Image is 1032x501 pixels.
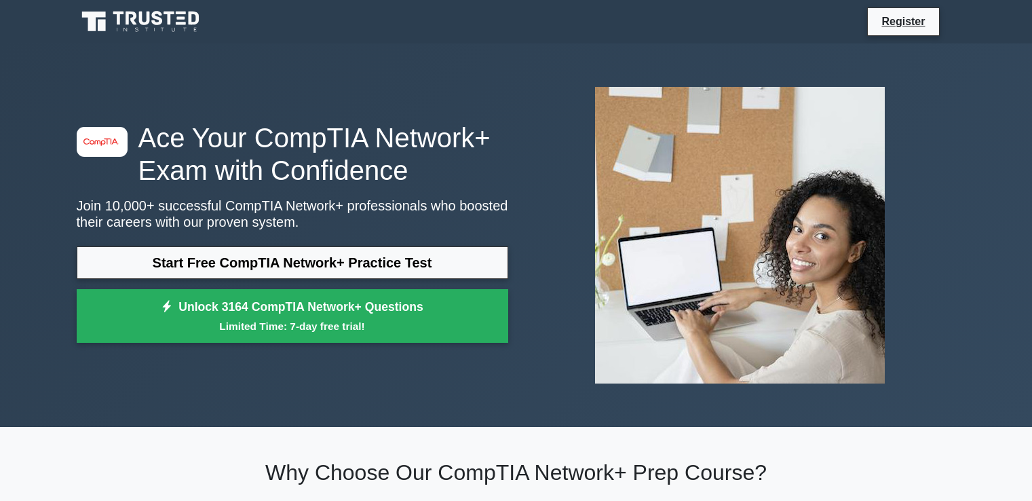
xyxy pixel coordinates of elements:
h1: Ace Your CompTIA Network+ Exam with Confidence [77,122,508,187]
h2: Why Choose Our CompTIA Network+ Prep Course? [77,460,956,485]
small: Limited Time: 7-day free trial! [94,318,491,334]
p: Join 10,000+ successful CompTIA Network+ professionals who boosted their careers with our proven ... [77,198,508,230]
a: Register [873,13,933,30]
a: Start Free CompTIA Network+ Practice Test [77,246,508,279]
a: Unlock 3164 CompTIA Network+ QuestionsLimited Time: 7-day free trial! [77,289,508,344]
